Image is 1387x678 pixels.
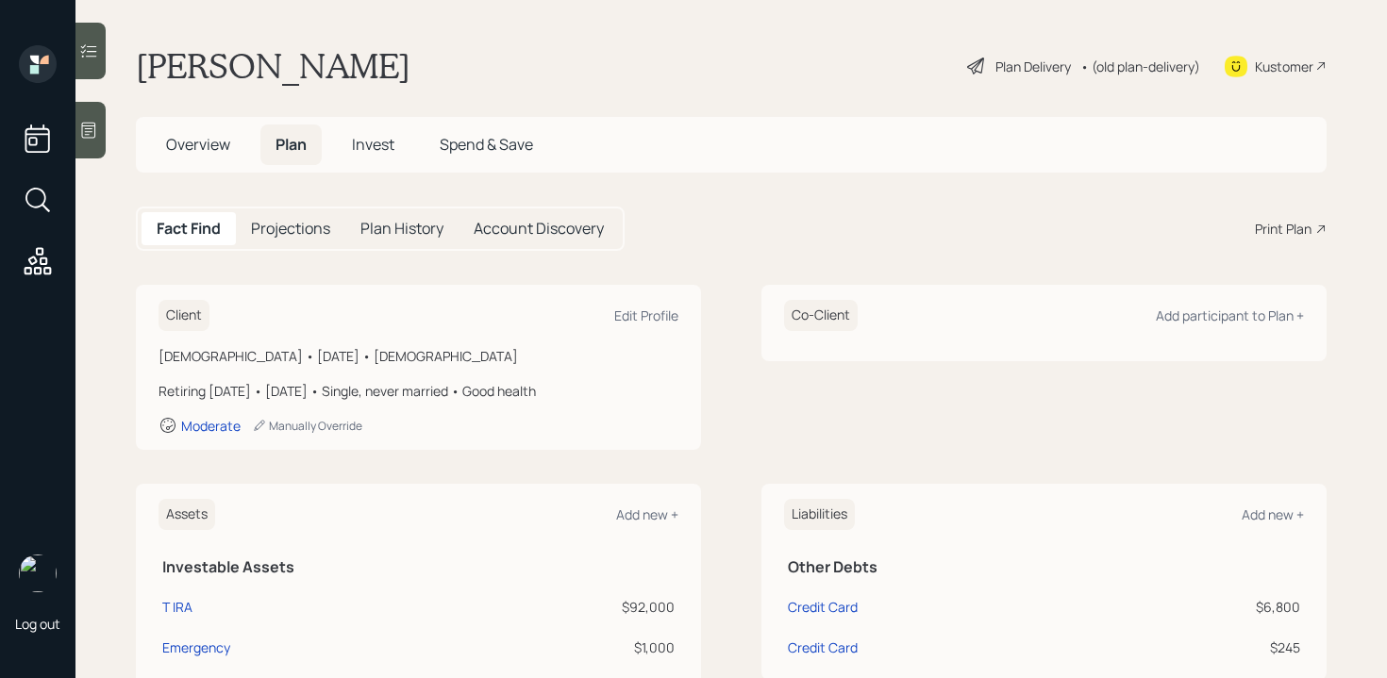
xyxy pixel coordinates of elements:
h5: Projections [251,220,330,238]
div: • (old plan-delivery) [1080,57,1200,76]
div: Retiring [DATE] • [DATE] • Single, never married • Good health [159,381,678,401]
div: $1,000 [570,637,675,657]
div: Add new + [1242,505,1304,523]
span: Plan [276,134,307,155]
div: Credit Card [788,597,858,617]
h5: Investable Assets [162,558,675,576]
div: Kustomer [1255,57,1313,76]
span: Spend & Save [440,134,533,155]
div: T IRA [162,597,192,617]
div: Print Plan [1255,219,1312,239]
div: Add new + [616,505,678,523]
div: Credit Card [788,637,858,657]
span: Invest [352,134,394,155]
h6: Liabilities [784,499,855,530]
div: $92,000 [570,597,675,617]
h5: Fact Find [157,220,221,238]
div: $6,800 [1099,597,1300,617]
h6: Assets [159,499,215,530]
div: Add participant to Plan + [1156,306,1304,324]
h6: Co-Client [784,300,858,331]
div: Manually Override [252,418,362,434]
h6: Client [159,300,209,331]
h5: Other Debts [788,558,1300,576]
h5: Account Discovery [474,220,604,238]
h5: Plan History [360,220,443,238]
div: $245 [1099,637,1300,657]
div: Plan Delivery [995,57,1071,76]
div: [DEMOGRAPHIC_DATA] • [DATE] • [DEMOGRAPHIC_DATA] [159,346,678,366]
div: Edit Profile [614,306,678,324]
span: Overview [166,134,230,155]
img: retirable_logo.png [19,554,57,592]
h1: [PERSON_NAME] [136,45,410,87]
div: Emergency [162,637,230,657]
div: Log out [15,615,60,633]
div: Moderate [181,417,241,435]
